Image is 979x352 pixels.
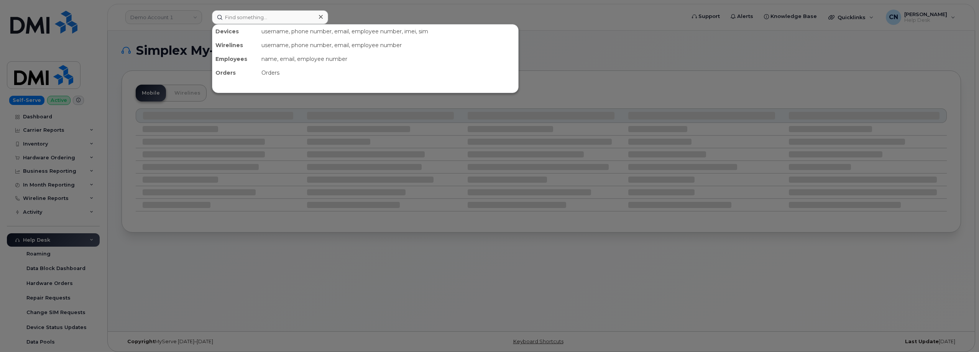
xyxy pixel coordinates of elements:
div: Employees [212,52,258,66]
div: Orders [212,66,258,80]
div: Devices [212,25,258,38]
div: Orders [258,66,518,80]
div: username, phone number, email, employee number [258,38,518,52]
div: name, email, employee number [258,52,518,66]
div: username, phone number, email, employee number, imei, sim [258,25,518,38]
div: Wirelines [212,38,258,52]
